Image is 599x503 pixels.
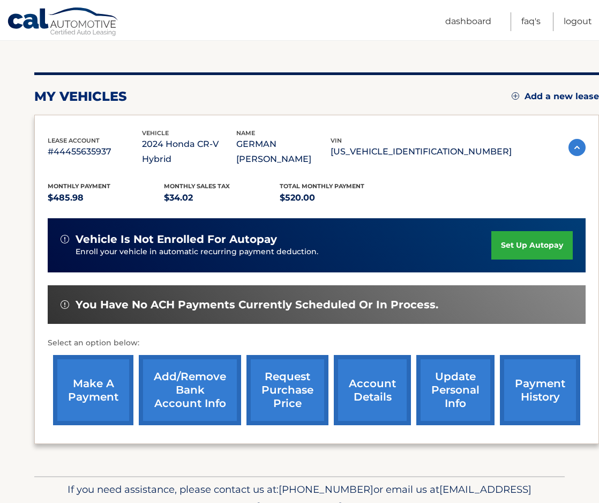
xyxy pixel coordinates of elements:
[53,355,133,425] a: make a payment
[512,92,519,100] img: add.svg
[7,7,119,38] a: Cal Automotive
[48,182,110,190] span: Monthly Payment
[280,182,364,190] span: Total Monthly Payment
[564,12,592,31] a: Logout
[445,12,491,31] a: Dashboard
[76,233,277,246] span: vehicle is not enrolled for autopay
[280,190,396,205] p: $520.00
[416,355,495,425] a: update personal info
[512,91,599,102] a: Add a new lease
[61,235,69,243] img: alert-white.svg
[236,137,331,167] p: GERMAN [PERSON_NAME]
[491,231,573,260] a: set up autopay
[61,300,69,309] img: alert-white.svg
[568,139,586,156] img: accordion-active.svg
[48,144,142,159] p: #44455635937
[331,137,342,144] span: vin
[246,355,328,425] a: request purchase price
[142,129,169,137] span: vehicle
[76,298,438,312] span: You have no ACH payments currently scheduled or in process.
[48,190,164,205] p: $485.98
[500,355,580,425] a: payment history
[48,137,100,144] span: lease account
[139,355,241,425] a: Add/Remove bank account info
[142,137,236,167] p: 2024 Honda CR-V Hybrid
[76,246,491,258] p: Enroll your vehicle in automatic recurring payment deduction.
[48,337,586,350] p: Select an option below:
[521,12,541,31] a: FAQ's
[164,190,280,205] p: $34.02
[331,144,512,159] p: [US_VEHICLE_IDENTIFICATION_NUMBER]
[334,355,411,425] a: account details
[279,483,373,495] span: [PHONE_NUMBER]
[164,182,230,190] span: Monthly sales Tax
[236,129,255,137] span: name
[34,88,127,105] h2: my vehicles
